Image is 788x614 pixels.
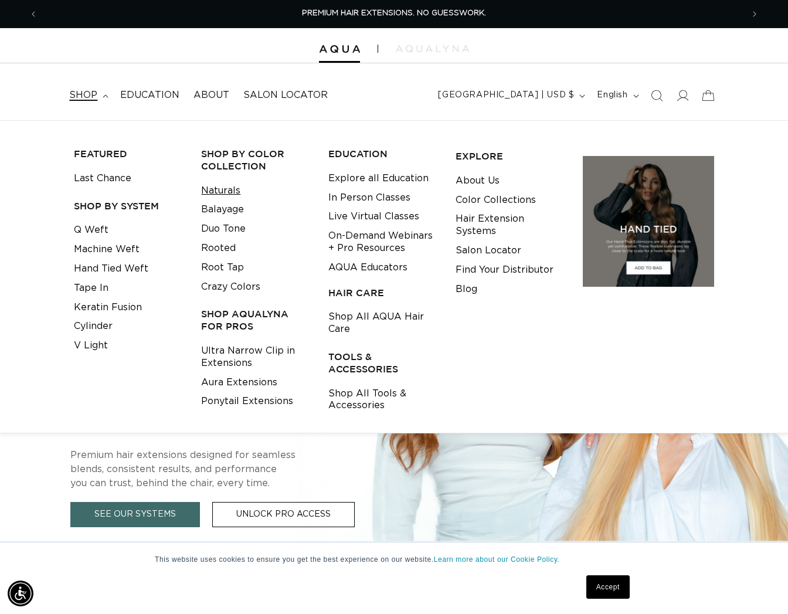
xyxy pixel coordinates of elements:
[201,308,310,333] h3: Shop AquaLyna for Pros
[644,83,670,108] summary: Search
[236,82,335,108] a: Salon Locator
[328,148,437,160] h3: EDUCATION
[456,150,565,162] h3: EXPLORE
[742,3,767,25] button: Next announcement
[186,82,236,108] a: About
[243,89,328,101] span: Salon Locator
[74,240,140,259] a: Machine Weft
[328,169,429,188] a: Explore all Education
[74,169,131,188] a: Last Chance
[155,554,633,565] p: This website uses cookies to ensure you get the best experience on our website.
[456,191,536,210] a: Color Collections
[456,241,521,260] a: Salon Locator
[434,555,560,564] a: Learn more about our Cookie Policy.
[201,373,277,392] a: Aura Extensions
[70,502,200,527] a: See Our Systems
[21,3,46,25] button: Previous announcement
[597,89,627,101] span: English
[438,89,574,101] span: [GEOGRAPHIC_DATA] | USD $
[74,279,108,298] a: Tape In
[74,317,113,336] a: Cylinder
[328,258,407,277] a: AQUA Educators
[212,502,355,527] a: Unlock Pro Access
[74,336,108,355] a: V Light
[62,82,113,108] summary: shop
[74,148,183,160] h3: FEATURED
[120,89,179,101] span: Education
[729,558,788,614] iframe: Chat Widget
[586,575,630,599] a: Accept
[201,219,246,239] a: Duo Tone
[201,148,310,172] h3: Shop by Color Collection
[201,200,244,219] a: Balayage
[8,581,33,606] div: Accessibility Menu
[328,307,437,339] a: Shop All AQUA Hair Care
[396,45,469,52] img: aqualyna.com
[328,287,437,299] h3: HAIR CARE
[69,89,97,101] span: shop
[456,171,500,191] a: About Us
[328,188,410,208] a: In Person Classes
[70,448,422,490] p: Premium hair extensions designed for seamless blends, consistent results, and performance you can...
[74,221,108,240] a: Q Weft
[201,392,293,411] a: Ponytail Extensions
[74,259,148,279] a: Hand Tied Weft
[201,258,244,277] a: Root Tap
[328,226,437,258] a: On-Demand Webinars + Pro Resources
[456,260,553,280] a: Find Your Distributor
[74,200,183,212] h3: SHOP BY SYSTEM
[328,384,437,416] a: Shop All Tools & Accessories
[302,9,486,17] span: PREMIUM HAIR EXTENSIONS. NO GUESSWORK.
[456,280,477,299] a: Blog
[201,181,240,201] a: Naturals
[319,45,360,53] img: Aqua Hair Extensions
[113,82,186,108] a: Education
[201,239,236,258] a: Rooted
[193,89,229,101] span: About
[431,84,590,107] button: [GEOGRAPHIC_DATA] | USD $
[328,207,419,226] a: Live Virtual Classes
[328,351,437,375] h3: TOOLS & ACCESSORIES
[590,84,643,107] button: English
[201,277,260,297] a: Crazy Colors
[201,341,310,373] a: Ultra Narrow Clip in Extensions
[456,209,565,241] a: Hair Extension Systems
[74,298,142,317] a: Keratin Fusion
